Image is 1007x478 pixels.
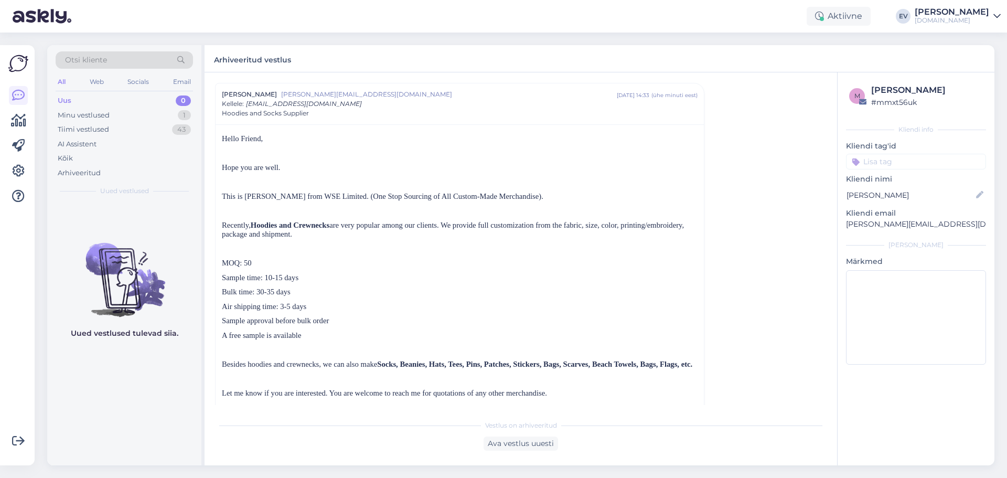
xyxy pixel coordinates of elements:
span: This is [PERSON_NAME] from WSE Limited. (One Stop Sourcing of All Custom-Made Merchandise). [222,192,543,200]
span: Let me know if you are interested. You are welcome to reach me for quotations of any other mercha... [222,389,547,397]
div: [PERSON_NAME] [846,240,986,250]
p: Uued vestlused tulevad siia. [71,328,178,339]
div: All [56,75,68,89]
span: Bags, Scarves, [543,360,590,368]
span: Besides hoodies and crewnecks, we can also make [222,360,541,368]
input: Lisa nimi [847,189,974,201]
label: Arhiveeritud vestlus [214,51,291,66]
img: Askly Logo [8,54,28,73]
div: [DOMAIN_NAME] [915,16,989,25]
span: Air shipping time: 3-5 days [222,302,306,311]
input: Lisa tag [846,154,986,169]
div: 1 [178,110,191,121]
span: [PERSON_NAME] [222,90,277,99]
div: Minu vestlused [58,110,110,121]
div: Uus [58,95,71,106]
div: Kliendi info [846,125,986,134]
b: Hoodies and Crewnecks [251,221,329,229]
span: Hoodies and Socks Supplier [222,109,309,118]
div: [PERSON_NAME] [871,84,983,97]
p: Kliendi email [846,208,986,219]
p: Märkmed [846,256,986,267]
p: Kliendi nimi [846,174,986,185]
div: Email [171,75,193,89]
div: Kõik [58,153,73,164]
span: Uued vestlused [100,186,149,196]
span: A free sample is available [222,331,301,339]
div: Tiimi vestlused [58,124,109,135]
p: Kliendi tag'id [846,141,986,152]
div: [PERSON_NAME] [915,8,989,16]
span: Vestlus on arhiveeritud [485,421,557,430]
div: ( ühe minuti eest ) [651,91,698,99]
b: Socks, Beanies, Hats, Tees, Pins, Patches, Stickers, [377,360,541,368]
div: 0 [176,95,191,106]
div: EV [896,9,910,24]
p: [PERSON_NAME][EMAIL_ADDRESS][DOMAIN_NAME] [846,219,986,230]
div: Ava vestlus uuesti [484,437,558,451]
span: Hello Friend, [222,134,263,143]
div: Arhiveeritud [58,168,101,178]
div: # mmxt56uk [871,97,983,108]
span: Recently, are very popular among our clients. We provide full customization from the fabric, size... [222,221,684,238]
div: [DATE] 14:33 [617,91,649,99]
span: Otsi kliente [65,55,107,66]
span: Hope you are well. [222,163,281,172]
a: [PERSON_NAME][DOMAIN_NAME] [915,8,1001,25]
div: AI Assistent [58,139,97,150]
span: [PERSON_NAME][EMAIL_ADDRESS][DOMAIN_NAME] [281,90,617,99]
img: No chats [47,224,201,318]
span: MOQ: 50 [222,259,252,267]
span: Sample approval before bulk order [222,316,329,325]
span: Kellele : [222,100,244,108]
span: m [854,92,860,100]
div: 43 [172,124,191,135]
div: Aktiivne [807,7,871,26]
span: Beach Towels, Bags, Flags, etc. [592,360,692,368]
span: Bulk time: 30-35 days [222,288,291,296]
div: Socials [125,75,151,89]
span: [EMAIL_ADDRESS][DOMAIN_NAME] [246,100,362,108]
div: Web [88,75,106,89]
span: Sample time: 10-15 days [222,273,298,282]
